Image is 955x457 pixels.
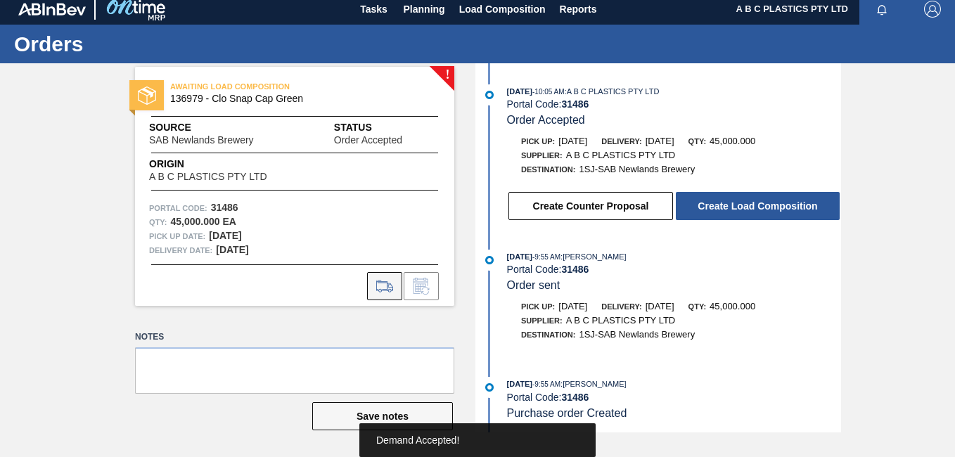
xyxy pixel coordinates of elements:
[485,383,494,392] img: atual
[149,172,267,182] span: A B C PLASTICS PTY LTD
[149,201,207,215] span: Portal Code:
[507,392,841,403] div: Portal Code:
[560,380,627,388] span: : [PERSON_NAME]
[646,136,674,146] span: [DATE]
[560,1,597,18] span: Reports
[485,91,494,99] img: atual
[14,36,264,52] h1: Orders
[149,215,167,229] span: Qty :
[507,279,560,291] span: Order sent
[561,392,589,403] strong: 31486
[558,301,587,311] span: [DATE]
[149,243,212,257] span: Delivery Date:
[459,1,546,18] span: Load Composition
[149,229,205,243] span: Pick up Date:
[521,316,563,325] span: Supplier:
[566,150,676,160] span: A B C PLASTICS PTY LTD
[211,202,238,213] strong: 31486
[521,165,575,174] span: Destination:
[376,435,459,446] span: Demand Accepted!
[710,301,755,311] span: 45,000.000
[688,137,706,146] span: Qty:
[170,94,425,104] span: 136979 - Clo Snap Cap Green
[710,136,755,146] span: 45,000.000
[579,164,695,174] span: 1SJ-SAB Newlands Brewery
[561,264,589,275] strong: 31486
[561,98,589,110] strong: 31486
[521,330,575,339] span: Destination:
[209,230,241,241] strong: [DATE]
[404,272,439,300] div: Inform order change
[312,402,453,430] button: Save notes
[507,264,841,275] div: Portal Code:
[601,137,641,146] span: Delivery:
[507,252,532,261] span: [DATE]
[507,98,841,110] div: Portal Code:
[688,302,706,311] span: Qty:
[149,157,302,172] span: Origin
[149,135,254,146] span: SAB Newlands Brewery
[532,253,560,261] span: - 9:55 AM
[566,315,676,326] span: A B C PLASTICS PTY LTD
[601,302,641,311] span: Delivery:
[565,87,660,96] span: : A B C PLASTICS PTY LTD
[521,302,555,311] span: Pick up:
[646,301,674,311] span: [DATE]
[216,244,248,255] strong: [DATE]
[334,135,402,146] span: Order Accepted
[507,114,585,126] span: Order Accepted
[507,380,532,388] span: [DATE]
[367,272,402,300] div: Go to Load Composition
[507,407,627,419] span: Purchase order Created
[485,256,494,264] img: atual
[404,1,445,18] span: Planning
[138,86,156,105] img: status
[579,329,695,340] span: 1SJ-SAB Newlands Brewery
[521,137,555,146] span: Pick up:
[521,151,563,160] span: Supplier:
[135,327,454,347] label: Notes
[676,192,840,220] button: Create Load Composition
[560,252,627,261] span: : [PERSON_NAME]
[507,87,532,96] span: [DATE]
[170,79,367,94] span: AWAITING LOAD COMPOSITION
[18,3,86,15] img: TNhmsLtSVTkK8tSr43FrP2fwEKptu5GPRR3wAAAABJRU5ErkJggg==
[149,120,296,135] span: Source
[924,1,941,18] img: Logout
[532,88,565,96] span: - 10:05 AM
[532,380,560,388] span: - 9:55 AM
[558,136,587,146] span: [DATE]
[334,120,440,135] span: Status
[170,216,236,227] strong: 45,000.000 EA
[508,192,673,220] button: Create Counter Proposal
[359,1,390,18] span: Tasks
